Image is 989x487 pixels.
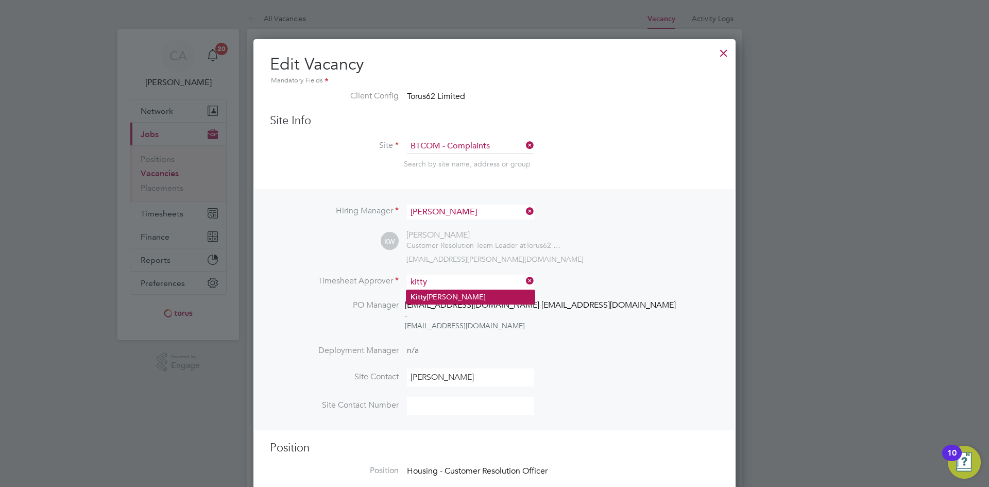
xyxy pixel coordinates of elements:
button: Open Resource Center, 10 new notifications [948,446,981,479]
span: Customer Resolution Team Leader at [406,241,526,250]
label: Client Config [270,91,399,102]
label: Timesheet Approver [270,276,399,287]
label: PO Manager [270,300,399,311]
span: [EMAIL_ADDRESS][DOMAIN_NAME] [EMAIL_ADDRESS][DOMAIN_NAME] [405,300,676,310]
span: Search by site name, address or group [404,159,531,169]
h2: Edit Vacancy [270,54,719,87]
div: [PERSON_NAME] [406,230,561,241]
label: Site [270,140,399,151]
h3: Position [270,441,719,456]
li: [PERSON_NAME] [406,290,535,304]
div: [EMAIL_ADDRESS][DOMAIN_NAME] [405,321,676,331]
input: Search for... [407,205,534,220]
label: Hiring Manager [270,206,399,216]
b: Kitty [411,293,427,301]
div: - [405,310,676,321]
h3: Site Info [270,113,719,128]
label: Position [270,465,399,476]
label: Site Contact [270,372,399,382]
label: Site Contact Number [270,400,399,411]
input: Search for... [407,139,534,154]
div: 10 [947,453,957,466]
div: Torus62 Limited [406,241,561,250]
span: Torus62 Limited [407,91,465,102]
input: Search for... [407,275,534,290]
span: n/a [407,345,419,356]
span: KW [381,232,399,250]
span: Housing - Customer Resolution Officer [407,466,548,477]
div: Mandatory Fields [270,75,719,87]
label: Deployment Manager [270,345,399,356]
span: [EMAIL_ADDRESS][PERSON_NAME][DOMAIN_NAME] [406,255,584,264]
